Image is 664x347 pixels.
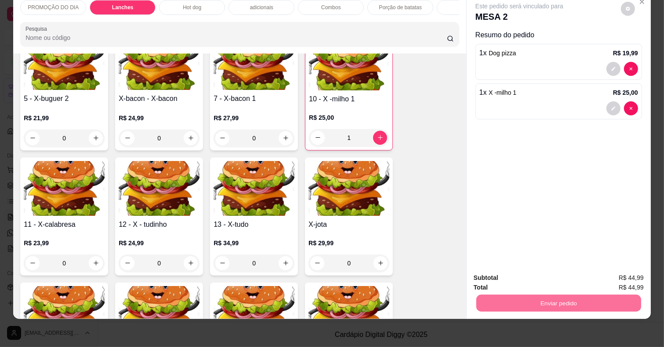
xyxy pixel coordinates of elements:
[373,131,387,145] button: increase-product-quantity
[119,219,200,230] h4: 12 - X - tudinho
[374,256,388,270] button: increase-product-quantity
[119,161,200,216] img: product-image
[119,114,200,122] p: R$ 24,99
[112,4,134,11] p: Lanches
[308,161,389,216] img: product-image
[215,131,229,145] button: decrease-product-quantity
[619,283,644,292] span: R$ 44,99
[183,4,201,11] p: Hot dog
[308,286,389,341] img: product-image
[119,286,200,341] img: product-image
[214,239,294,247] p: R$ 34,99
[119,35,200,90] img: product-image
[479,48,516,58] p: 1 x
[309,94,389,104] h4: 10 - X -milho 1
[119,93,200,104] h4: X-bacon - X-bacon
[621,2,635,16] button: decrease-product-quantity
[475,30,642,40] p: Resumo do pedido
[25,256,40,270] button: decrease-product-quantity
[28,4,79,11] p: PROMOÇÃO DO DIA
[24,161,105,216] img: product-image
[279,131,293,145] button: increase-product-quantity
[624,101,638,115] button: decrease-product-quantity
[214,35,294,90] img: product-image
[214,219,294,230] h4: 13 - X-tudo
[184,131,198,145] button: increase-product-quantity
[613,49,638,57] p: R$ 19,99
[479,87,516,98] p: 1 x
[311,131,325,145] button: decrease-product-quantity
[24,35,105,90] img: product-image
[489,89,516,96] span: X -milho 1
[25,33,447,42] input: Pesquisa
[89,131,103,145] button: increase-product-quantity
[613,88,638,97] p: R$ 25,00
[379,4,422,11] p: Porção de batatas
[309,36,389,90] img: product-image
[474,284,488,291] strong: Total
[310,256,324,270] button: decrease-product-quantity
[24,93,105,104] h4: 5 - X-buguer 2
[606,101,620,115] button: decrease-product-quantity
[606,62,620,76] button: decrease-product-quantity
[24,219,105,230] h4: 11 - X-calabresa
[214,286,294,341] img: product-image
[476,295,641,312] button: Enviar pedido
[308,239,389,247] p: R$ 29,99
[119,239,200,247] p: R$ 24,99
[25,25,50,32] label: Pesquisa
[24,239,105,247] p: R$ 23,99
[489,50,516,57] span: Dog pizza
[120,131,134,145] button: decrease-product-quantity
[25,131,40,145] button: decrease-product-quantity
[624,62,638,76] button: decrease-product-quantity
[309,113,389,122] p: R$ 25,00
[214,93,294,104] h4: 7 - X-bacon 1
[308,219,389,230] h4: X-jota
[89,256,103,270] button: increase-product-quantity
[250,4,273,11] p: adicionais
[184,256,198,270] button: increase-product-quantity
[475,11,563,23] p: MESA 2
[214,114,294,122] p: R$ 27,99
[215,256,229,270] button: decrease-product-quantity
[120,256,134,270] button: decrease-product-quantity
[24,114,105,122] p: R$ 21,99
[475,2,563,11] p: Este pedido será vinculado para
[279,256,293,270] button: increase-product-quantity
[24,286,105,341] img: product-image
[321,4,341,11] p: Combos
[214,161,294,216] img: product-image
